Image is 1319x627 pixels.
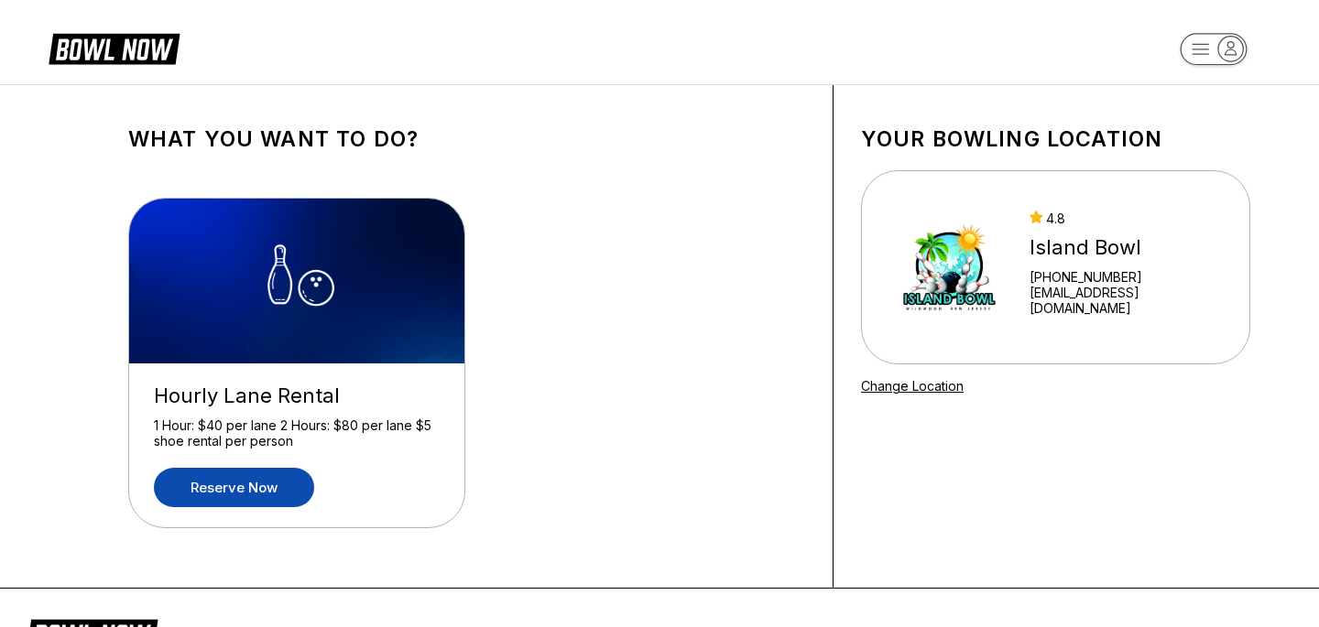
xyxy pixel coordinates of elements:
div: 4.8 [1030,211,1226,226]
div: [PHONE_NUMBER] [1030,269,1226,285]
img: Hourly Lane Rental [129,199,466,363]
img: Island Bowl [886,199,1013,336]
a: Change Location [861,378,964,394]
div: Hourly Lane Rental [154,384,440,408]
div: Island Bowl [1030,235,1226,260]
div: 1 Hour: $40 per lane 2 Hours: $80 per lane $5 shoe rental per person [154,417,440,449]
a: [EMAIL_ADDRESS][DOMAIN_NAME] [1030,285,1226,316]
h1: Your bowling location [861,126,1250,152]
h1: What you want to do? [128,126,805,152]
a: Reserve now [154,468,314,507]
